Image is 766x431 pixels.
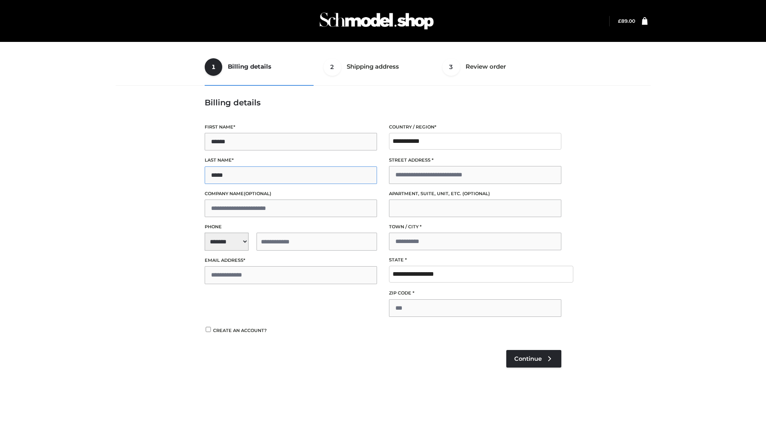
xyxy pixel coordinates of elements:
a: Continue [506,350,561,368]
label: Street address [389,156,561,164]
bdi: 89.00 [618,18,635,24]
label: First name [205,123,377,131]
img: Schmodel Admin 964 [317,5,436,37]
span: (optional) [244,191,271,196]
label: Country / Region [389,123,561,131]
span: (optional) [462,191,490,196]
h3: Billing details [205,98,561,107]
input: Create an account? [205,327,212,332]
span: Create an account? [213,328,267,333]
span: Continue [514,355,542,362]
label: Last name [205,156,377,164]
label: Company name [205,190,377,198]
span: £ [618,18,621,24]
label: Email address [205,257,377,264]
label: Town / City [389,223,561,231]
label: Phone [205,223,377,231]
label: State [389,256,561,264]
a: £89.00 [618,18,635,24]
label: Apartment, suite, unit, etc. [389,190,561,198]
label: ZIP Code [389,289,561,297]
